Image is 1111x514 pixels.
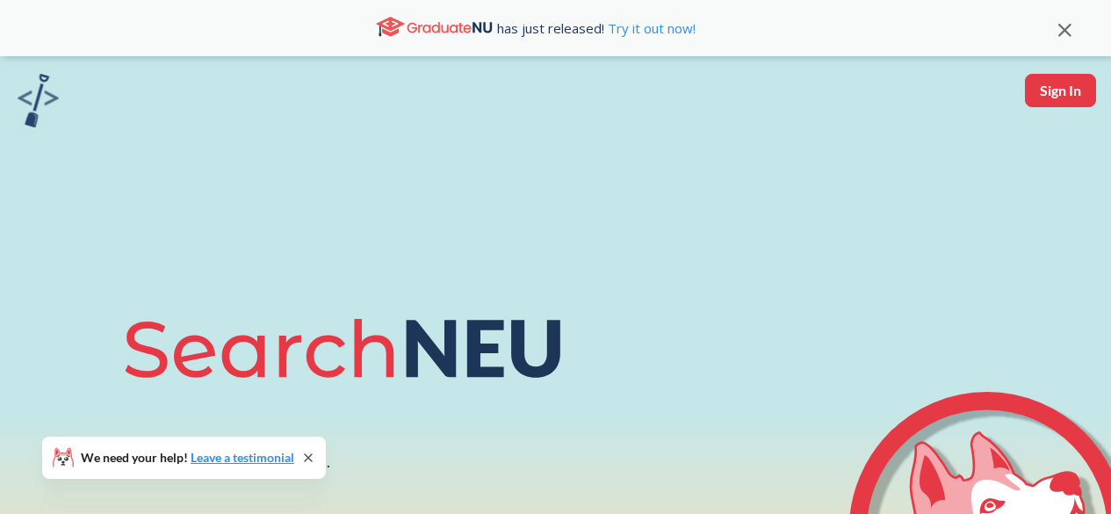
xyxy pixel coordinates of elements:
[191,450,294,465] a: Leave a testimonial
[1025,74,1096,107] button: Sign In
[81,452,294,464] span: We need your help!
[497,18,696,38] span: has just released!
[604,19,696,37] a: Try it out now!
[18,74,59,127] img: sandbox logo
[18,74,59,133] a: sandbox logo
